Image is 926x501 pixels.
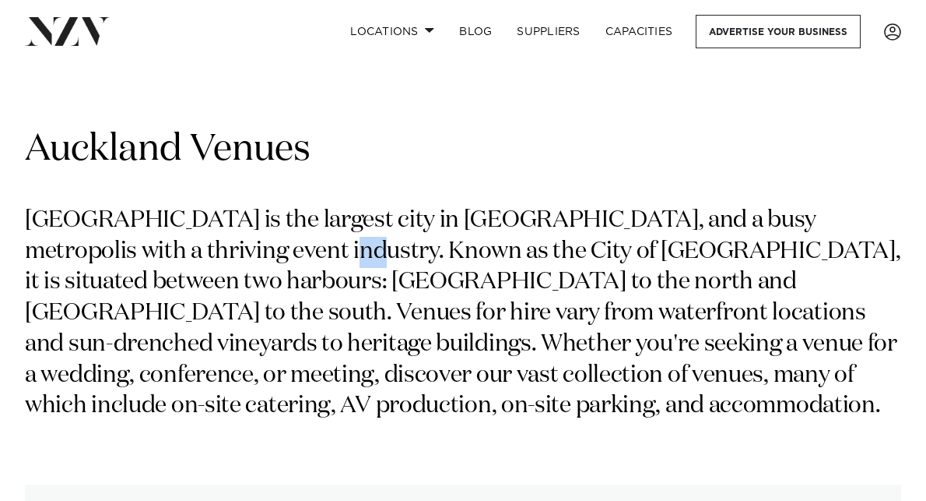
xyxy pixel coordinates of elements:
[447,15,504,48] a: BLOG
[593,15,686,48] a: Capacities
[25,206,901,422] p: [GEOGRAPHIC_DATA] is the largest city in [GEOGRAPHIC_DATA], and a busy metropolis with a thriving...
[25,17,110,45] img: nzv-logo.png
[25,125,901,175] h1: Auckland Venues
[338,15,447,48] a: Locations
[504,15,592,48] a: SUPPLIERS
[696,15,861,48] a: Advertise your business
